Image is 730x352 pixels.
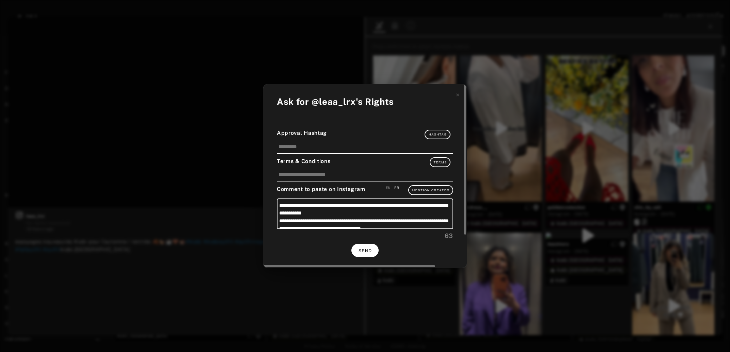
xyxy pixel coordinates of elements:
button: Terms [430,157,451,167]
div: Save an english version of your comment [386,185,391,190]
span: SEND [359,249,372,253]
div: Terms & Conditions [277,157,453,167]
div: Widget de chat [696,319,730,352]
div: Comment to paste on Instagram [277,185,453,195]
span: Mention Creator [412,189,450,192]
span: Hashtag [429,133,447,136]
div: Ask for @leaa_lrx's Rights [277,95,394,108]
button: Mention Creator [408,185,453,195]
button: Hashtag [425,130,450,139]
div: Approval Hashtag [277,129,453,139]
div: Save an french version of your comment [394,185,399,190]
div: 63 [277,231,453,240]
button: SEND [351,244,379,257]
span: Terms [434,161,447,164]
iframe: Chat Widget [696,319,730,352]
